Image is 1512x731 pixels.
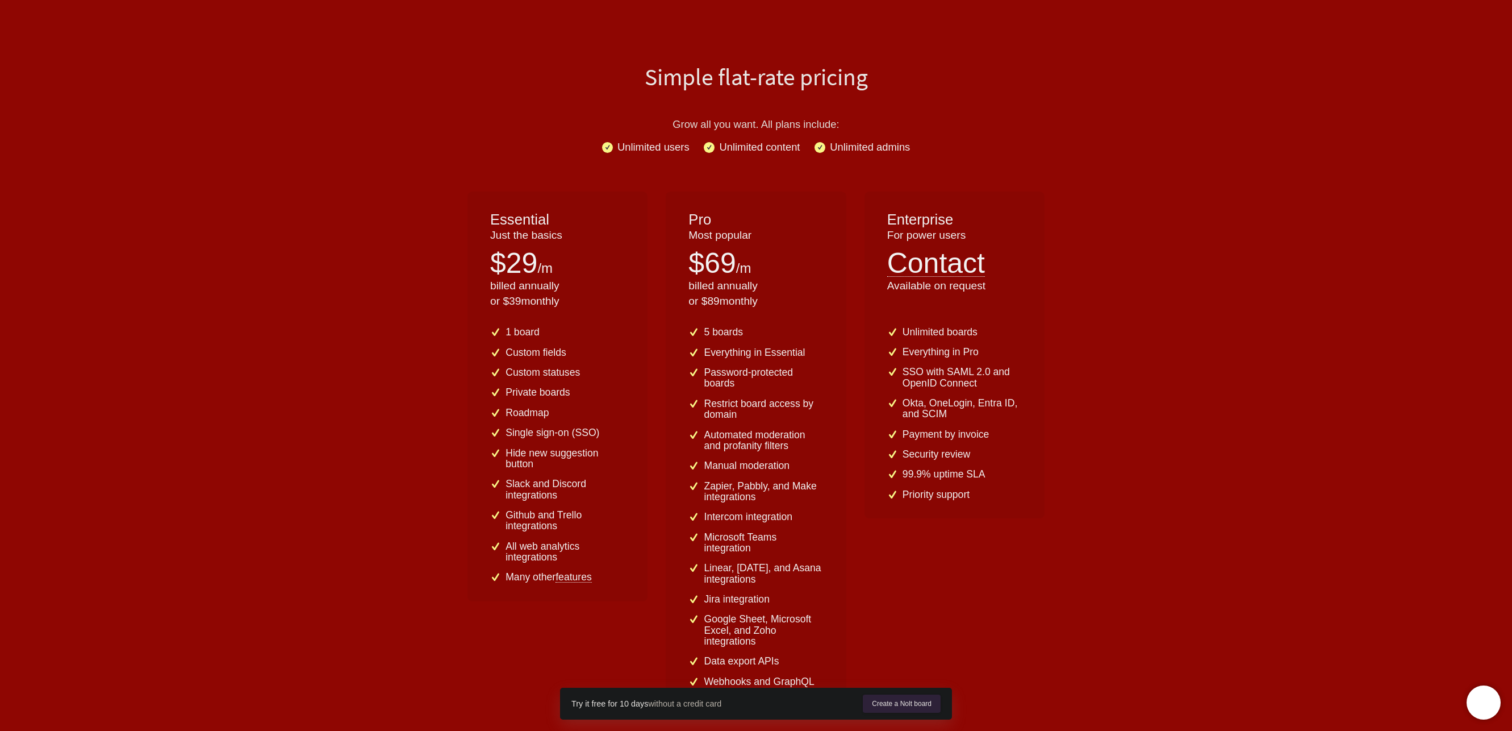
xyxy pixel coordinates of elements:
p: Automated moderation and profanity filters [704,430,824,452]
p: Linear, [DATE], and Asana integrations [704,563,824,585]
p: billed annually or $ 39 monthly [490,279,625,309]
h1: Pro [688,210,823,230]
p: Unlimited users [617,139,690,155]
p: 99.9% uptime SLA [903,469,985,480]
h1: Enterprise [887,210,1022,230]
h1: Simple flat-rate pricing [392,60,1120,93]
div: without a credit card [571,698,863,709]
p: Payment by invoice [903,429,989,440]
p: Custom statuses [506,367,580,378]
p: Microsoft Teams integration [704,532,824,554]
p: Available on request [887,279,1022,294]
iframe: Chatra live chat [1467,686,1501,720]
p: Priority support [903,489,970,500]
h1: Essential [490,210,625,230]
p: 1 board [506,327,540,338]
p: All web analytics integrations [506,541,625,563]
p: Webhooks and GraphQL API [704,676,824,699]
a: features [555,572,592,582]
p: Most popular [688,228,823,243]
p: Single sign-on (SSO) [506,427,599,438]
p: Just the basics [490,228,625,243]
p: Everything in Essential [704,347,805,358]
p: Grow all you want. All plans include: [392,116,1120,132]
p: /m [537,259,553,278]
p: For power users [887,228,1022,243]
p: Zapier, Pabbly, and Make integrations [704,481,824,503]
p: 5 boards [704,327,743,338]
button: Contact [887,243,985,277]
p: $ 29 [490,243,537,283]
p: $ 69 [688,243,736,283]
strong: Try it free for 10 days [571,699,648,708]
p: Everything in Pro [903,347,979,358]
p: Slack and Discord integrations [506,479,625,501]
p: Unlimited content [719,139,800,155]
p: Unlimited boards [903,327,978,338]
p: Password-protected boards [704,367,824,389]
p: Many other [506,572,592,583]
p: Intercom integration [704,512,793,522]
p: billed annually or $ 89 monthly [688,279,823,309]
p: Manual moderation [704,460,790,471]
p: Jira integration [704,594,770,605]
p: Private boards [506,387,570,398]
p: SSO with SAML 2.0 and OpenID Connect [903,367,1022,389]
p: Github and Trello integrations [506,510,625,532]
a: Create a Nolt board [863,695,941,713]
p: Google Sheet, Microsoft Excel, and Zoho integrations [704,614,824,647]
p: Okta, OneLogin, Entra ID, and SCIM [903,398,1022,420]
p: /m [736,259,751,278]
p: Security review [903,449,970,460]
p: Data export APIs [704,656,779,667]
p: Hide new suggestion button [506,448,625,470]
p: Custom fields [506,347,566,358]
p: Unlimited admins [830,139,910,155]
p: Restrict board access by domain [704,398,824,421]
p: Roadmap [506,408,549,418]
